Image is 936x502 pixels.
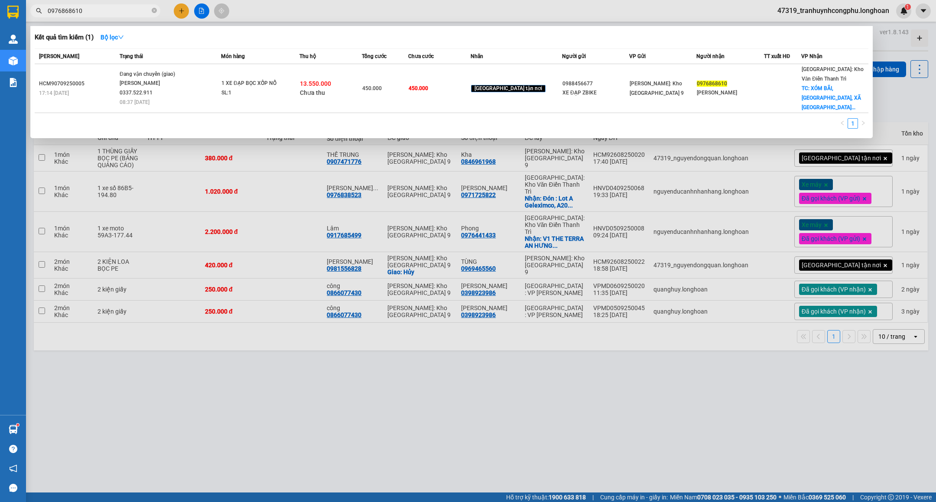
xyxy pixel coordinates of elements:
[152,7,157,15] span: close-circle
[9,484,17,492] span: message
[764,53,790,59] span: TT xuất HĐ
[9,78,18,87] img: solution-icon
[861,120,866,126] span: right
[848,118,858,129] li: 1
[562,88,629,97] div: XE ĐẠP ZBIKE
[9,35,18,44] img: warehouse-icon
[221,53,245,59] span: Món hàng
[221,88,286,98] div: SL: 1
[471,53,483,59] span: Nhãn
[152,8,157,13] span: close-circle
[9,464,17,473] span: notification
[802,66,864,82] span: [GEOGRAPHIC_DATA]: Kho Văn Điển Thanh Trì
[848,119,858,128] a: 1
[362,53,387,59] span: Tổng cước
[837,118,848,129] li: Previous Page
[9,445,17,453] span: question-circle
[840,120,845,126] span: left
[409,85,428,91] span: 450.000
[471,85,546,93] span: [GEOGRAPHIC_DATA] tận nơi
[221,79,286,88] div: 1 XE ĐẠP BỌC XỐP NỔ
[94,30,131,44] button: Bộ lọcdown
[39,90,69,96] span: 17:14 [DATE]
[697,81,727,87] span: 0976868610
[300,89,325,96] span: Chưa thu
[101,34,124,41] strong: Bộ lọc
[16,424,19,426] sup: 1
[858,118,868,129] button: right
[408,53,434,59] span: Chưa cước
[696,53,725,59] span: Người nhận
[801,53,822,59] span: VP Nhận
[562,79,629,88] div: 0988456677
[120,79,185,97] div: [PERSON_NAME] 0337.522.911
[36,8,42,14] span: search
[9,56,18,65] img: warehouse-icon
[299,53,316,59] span: Thu hộ
[120,53,143,59] span: Trạng thái
[120,70,185,79] div: Đang vận chuyển (giao)
[9,425,18,434] img: warehouse-icon
[362,85,382,91] span: 450.000
[48,6,150,16] input: Tìm tên, số ĐT hoặc mã đơn
[35,33,94,42] h3: Kết quả tìm kiếm ( 1 )
[802,85,861,110] span: TC: XÓM BÃI, [GEOGRAPHIC_DATA], XÃ [GEOGRAPHIC_DATA]...
[697,88,763,97] div: [PERSON_NAME]
[7,6,19,19] img: logo-vxr
[629,53,646,59] span: VP Gửi
[837,118,848,129] button: left
[300,80,331,87] span: 13.550.000
[120,99,149,105] span: 08:37 [DATE]
[562,53,586,59] span: Người gửi
[858,118,868,129] li: Next Page
[118,34,124,40] span: down
[39,79,117,88] div: HCM90709250005
[630,81,684,96] span: [PERSON_NAME]: Kho [GEOGRAPHIC_DATA] 9
[39,53,79,59] span: [PERSON_NAME]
